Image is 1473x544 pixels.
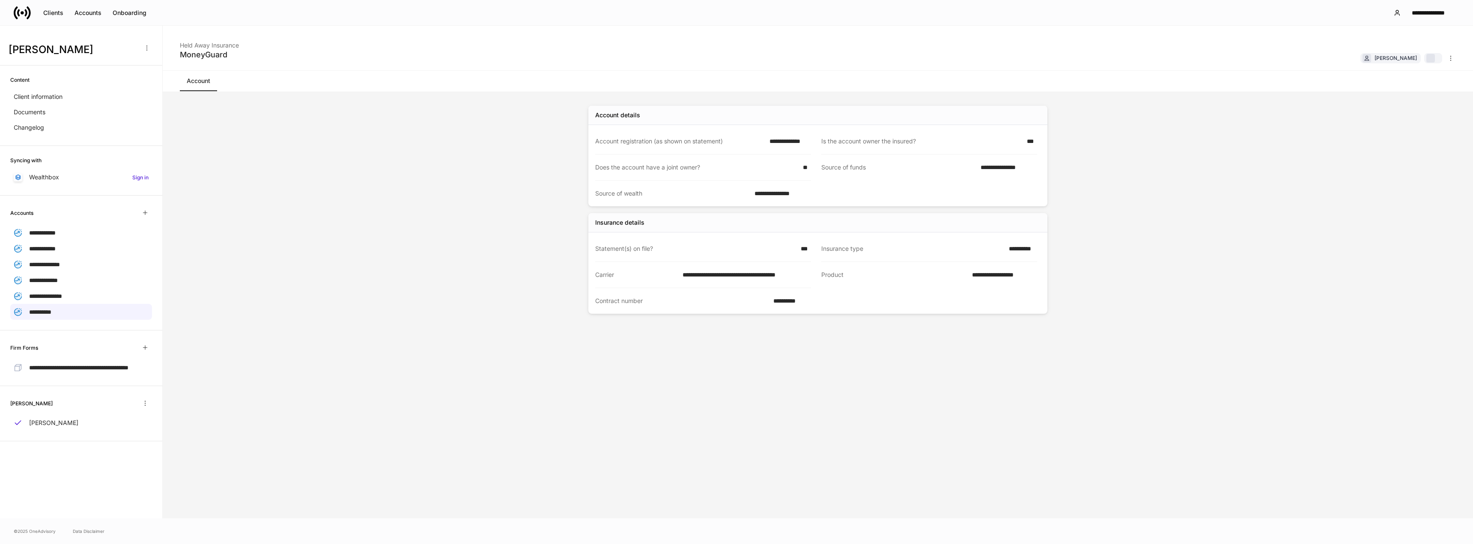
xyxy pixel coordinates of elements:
button: Onboarding [107,6,152,20]
div: Is the account owner the insured? [821,137,1022,146]
p: [PERSON_NAME] [29,419,78,427]
div: Statement(s) on file? [595,244,796,253]
button: Accounts [69,6,107,20]
div: Product [821,271,967,279]
div: Account details [595,111,640,119]
h6: Content [10,76,30,84]
h6: Accounts [10,209,33,217]
p: Client information [14,92,63,101]
div: Source of funds [821,163,975,172]
span: © 2025 OneAdvisory [14,528,56,535]
div: Account registration (as shown on statement) [595,137,764,146]
div: Does the account have a joint owner? [595,163,798,172]
div: Insurance type [821,244,1004,253]
div: Onboarding [113,9,146,17]
div: Held Away Insurance [180,36,239,50]
h3: [PERSON_NAME] [9,43,137,56]
button: Clients [38,6,69,20]
div: Source of wealth [595,189,749,198]
div: Accounts [75,9,101,17]
div: Contract number [595,297,768,305]
h6: Sign in [132,173,149,181]
div: Clients [43,9,63,17]
div: MoneyGuard [180,50,239,60]
a: Data Disclaimer [73,528,104,535]
h6: Syncing with [10,156,42,164]
a: WealthboxSign in [10,169,152,185]
p: Wealthbox [29,173,59,181]
h6: [PERSON_NAME] [10,399,53,407]
div: Carrier [595,271,677,279]
a: Changelog [10,120,152,135]
a: Client information [10,89,152,104]
a: [PERSON_NAME] [10,415,152,431]
p: Changelog [14,123,44,132]
div: [PERSON_NAME] [1375,54,1417,62]
a: Account [180,71,217,91]
a: Documents [10,104,152,120]
p: Documents [14,108,45,116]
div: Insurance details [595,218,644,227]
h6: Firm Forms [10,344,38,352]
